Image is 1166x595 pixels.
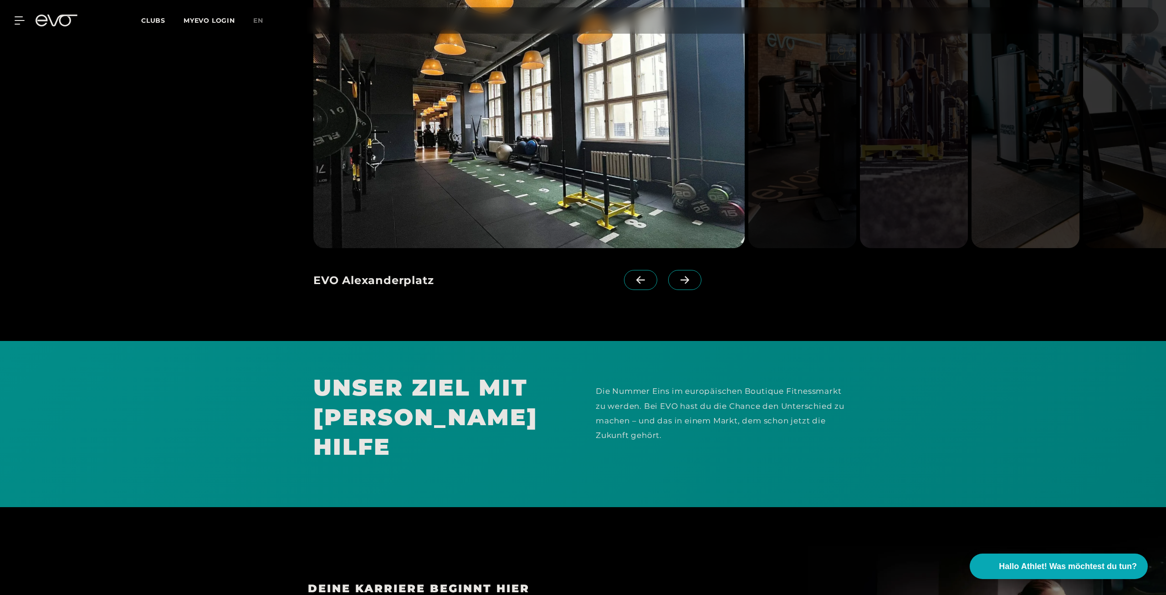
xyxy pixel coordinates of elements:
[184,16,235,25] a: MYEVO LOGIN
[999,560,1137,573] span: Hallo Athlet! Was möchtest du tun?
[141,16,165,25] span: Clubs
[313,373,570,462] h1: UNSER ZIEL MIT [PERSON_NAME] HILFE
[253,16,263,25] span: en
[253,15,274,26] a: en
[970,554,1148,579] button: Hallo Athlet! Was möchtest du tun?
[141,16,184,25] a: Clubs
[596,384,853,442] div: Die Nummer Eins im europäischen Boutique Fitnessmarkt zu werden. Bei EVO hast du die Chance den U...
